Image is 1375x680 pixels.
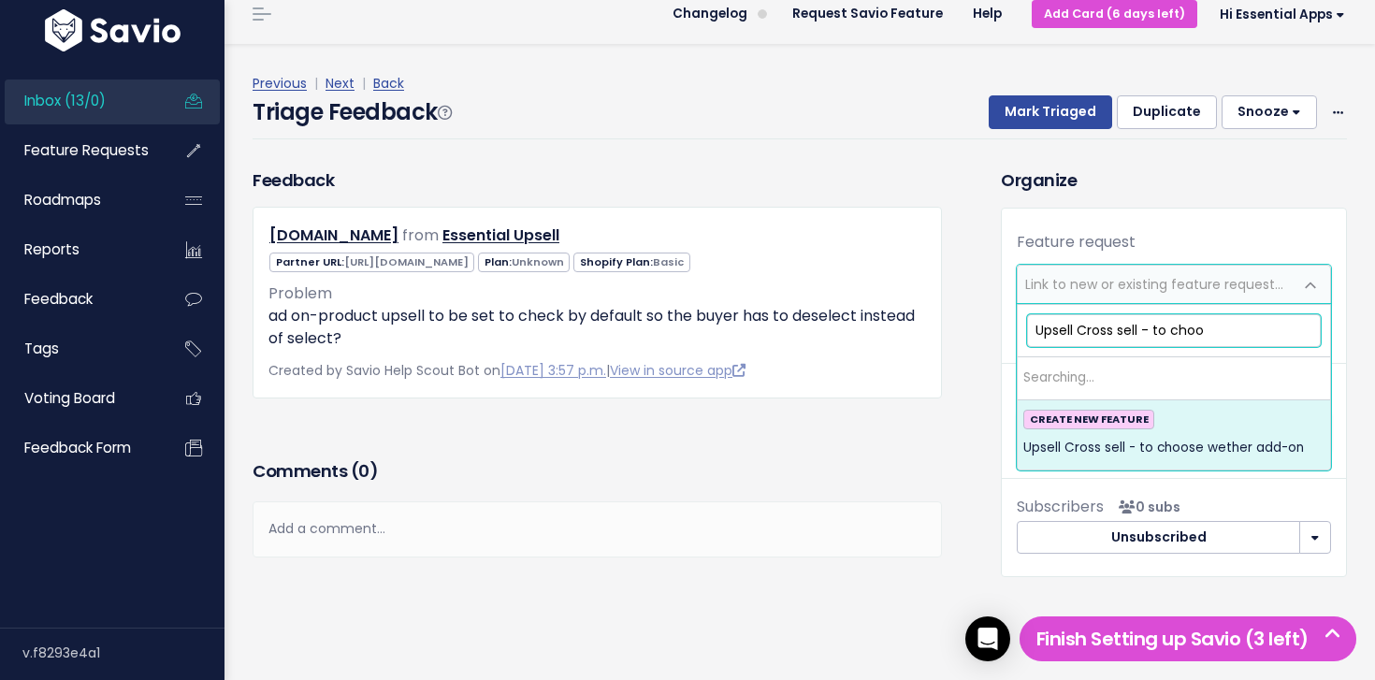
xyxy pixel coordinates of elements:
[5,427,155,470] a: Feedback form
[989,95,1112,129] button: Mark Triaged
[344,254,469,269] span: [URL][DOMAIN_NAME]
[326,74,355,93] a: Next
[24,190,101,210] span: Roadmaps
[573,253,689,272] span: Shopify Plan:
[1017,231,1136,253] label: Feature request
[1001,167,1347,193] h3: Organize
[1025,275,1283,294] span: Link to new or existing feature request...
[1222,95,1317,129] button: Snooze
[253,74,307,93] a: Previous
[269,253,474,272] span: Partner URL:
[253,501,942,557] div: Add a comment...
[358,74,369,93] span: |
[1017,521,1300,555] button: Unsubscribed
[653,254,684,269] span: Basic
[1030,412,1149,427] strong: CREATE NEW FEATURE
[268,282,332,304] span: Problem
[311,74,322,93] span: |
[1111,498,1180,516] span: <p><strong>Subscribers</strong><br><br> No subscribers yet<br> </p>
[5,327,155,370] a: Tags
[268,361,745,380] span: Created by Savio Help Scout Bot on |
[610,361,745,380] a: View in source app
[1023,437,1304,459] span: Upsell Cross sell - to choose wether add-on
[24,339,59,358] span: Tags
[1117,95,1217,129] button: Duplicate
[5,278,155,321] a: Feedback
[1023,369,1094,386] span: Searching…
[358,459,369,483] span: 0
[673,7,747,21] span: Changelog
[965,616,1010,661] div: Open Intercom Messenger
[5,377,155,420] a: Voting Board
[1028,625,1348,653] h5: Finish Setting up Savio (3 left)
[442,224,559,246] a: Essential Upsell
[5,179,155,222] a: Roadmaps
[22,629,224,677] div: v.f8293e4a1
[24,140,149,160] span: Feature Requests
[24,91,106,110] span: Inbox (13/0)
[268,305,926,350] p: ad on-product upsell to be set to check by default so the buyer has to deselect instead of select?
[1220,7,1345,22] span: Hi Essential Apps
[24,289,93,309] span: Feedback
[253,95,451,129] h4: Triage Feedback
[24,239,80,259] span: Reports
[1017,496,1104,517] span: Subscribers
[5,80,155,123] a: Inbox (13/0)
[478,253,570,272] span: Plan:
[5,228,155,271] a: Reports
[5,129,155,172] a: Feature Requests
[40,9,185,51] img: logo-white.9d6f32f41409.svg
[253,458,942,485] h3: Comments ( )
[24,388,115,408] span: Voting Board
[269,224,398,246] a: [DOMAIN_NAME]
[253,167,334,193] h3: Feedback
[500,361,606,380] a: [DATE] 3:57 p.m.
[402,224,439,246] span: from
[373,74,404,93] a: Back
[512,254,564,269] span: Unknown
[24,438,131,457] span: Feedback form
